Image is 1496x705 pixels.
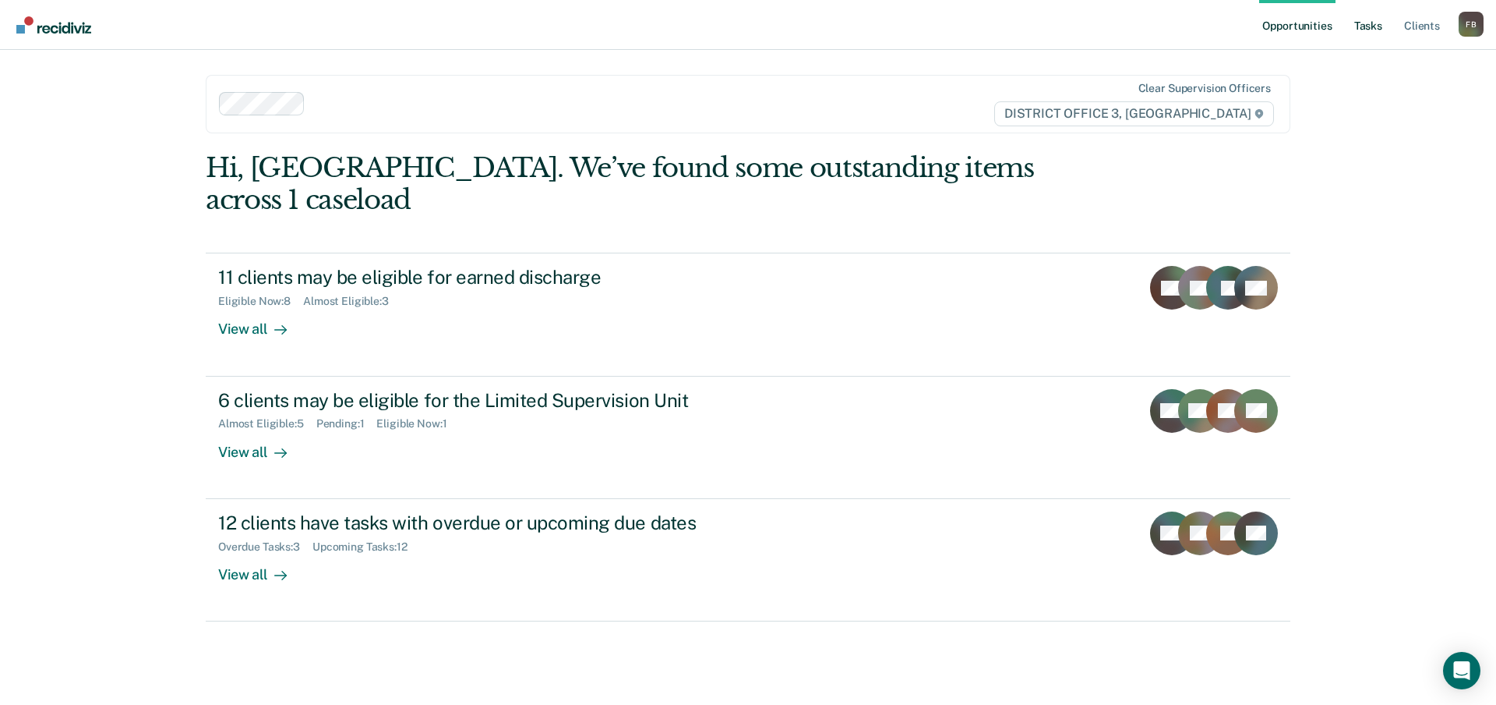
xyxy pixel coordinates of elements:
div: Almost Eligible : 5 [218,417,316,430]
div: 6 clients may be eligible for the Limited Supervision Unit [218,389,765,412]
div: Overdue Tasks : 3 [218,540,312,554]
a: 11 clients may be eligible for earned dischargeEligible Now:8Almost Eligible:3View all [206,253,1290,376]
div: 11 clients may be eligible for earned discharge [218,266,765,289]
div: Pending : 1 [316,417,377,430]
img: Recidiviz [16,16,91,34]
div: Hi, [GEOGRAPHIC_DATA]. We’ve found some outstanding items across 1 caseload [206,152,1074,216]
div: 12 clients have tasks with overdue or upcoming due dates [218,512,765,534]
a: 12 clients have tasks with overdue or upcoming due datesOverdue Tasks:3Upcoming Tasks:12View all [206,499,1290,622]
div: F B [1459,12,1484,37]
a: 6 clients may be eligible for the Limited Supervision UnitAlmost Eligible:5Pending:1Eligible Now:... [206,377,1290,499]
div: Upcoming Tasks : 12 [312,540,420,554]
div: Almost Eligible : 3 [303,295,401,308]
div: View all [218,553,305,583]
div: Eligible Now : 1 [376,417,459,430]
div: View all [218,308,305,338]
div: Open Intercom Messenger [1443,652,1480,689]
span: DISTRICT OFFICE 3, [GEOGRAPHIC_DATA] [994,101,1274,126]
button: Profile dropdown button [1459,12,1484,37]
div: Eligible Now : 8 [218,295,303,308]
div: Clear supervision officers [1138,82,1271,95]
div: View all [218,430,305,461]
